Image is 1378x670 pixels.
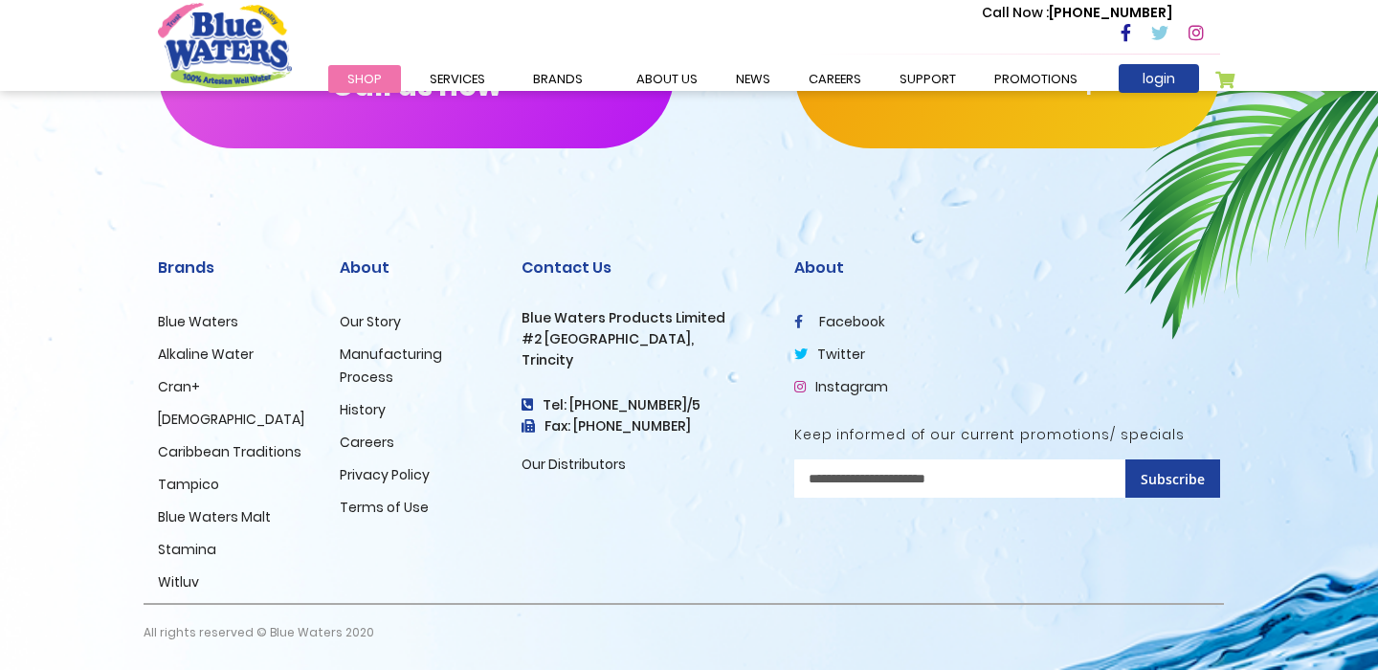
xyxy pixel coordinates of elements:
[794,312,885,331] a: facebook
[158,258,311,277] h2: Brands
[340,312,401,331] a: Our Story
[340,433,394,452] a: Careers
[158,377,200,396] a: Cran+
[144,605,374,660] p: All rights reserved © Blue Waters 2020
[975,65,1097,93] a: Promotions
[1119,64,1199,93] a: login
[880,65,975,93] a: support
[794,377,888,396] a: Instagram
[340,465,430,484] a: Privacy Policy
[158,572,199,592] a: Witluv
[522,352,766,368] h3: Trincity
[340,498,429,517] a: Terms of Use
[347,70,382,88] span: Shop
[340,258,493,277] h2: About
[1141,470,1205,488] span: Subscribe
[794,427,1220,443] h5: Keep informed of our current promotions/ specials
[158,410,304,429] a: [DEMOGRAPHIC_DATA]
[522,455,626,474] a: Our Distributors
[794,345,865,364] a: twitter
[340,400,386,419] a: History
[158,3,292,87] a: store logo
[982,3,1049,22] span: Call Now :
[522,418,766,435] h3: Fax: [PHONE_NUMBER]
[158,312,238,331] a: Blue Waters
[789,65,880,93] a: careers
[717,65,789,93] a: News
[522,310,766,326] h3: Blue Waters Products Limited
[522,397,766,413] h4: Tel: [PHONE_NUMBER]/5
[982,3,1172,23] p: [PHONE_NUMBER]
[1125,459,1220,498] button: Subscribe
[158,475,219,494] a: Tampico
[533,70,583,88] span: Brands
[617,65,717,93] a: about us
[430,70,485,88] span: Services
[340,345,442,387] a: Manufacturing Process
[522,331,766,347] h3: #2 [GEOGRAPHIC_DATA],
[794,258,1220,277] h2: About
[158,540,216,559] a: Stamina
[522,258,766,277] h2: Contact Us
[158,442,301,461] a: Caribbean Traditions
[158,345,254,364] a: Alkaline Water
[158,507,271,526] a: Blue Waters Malt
